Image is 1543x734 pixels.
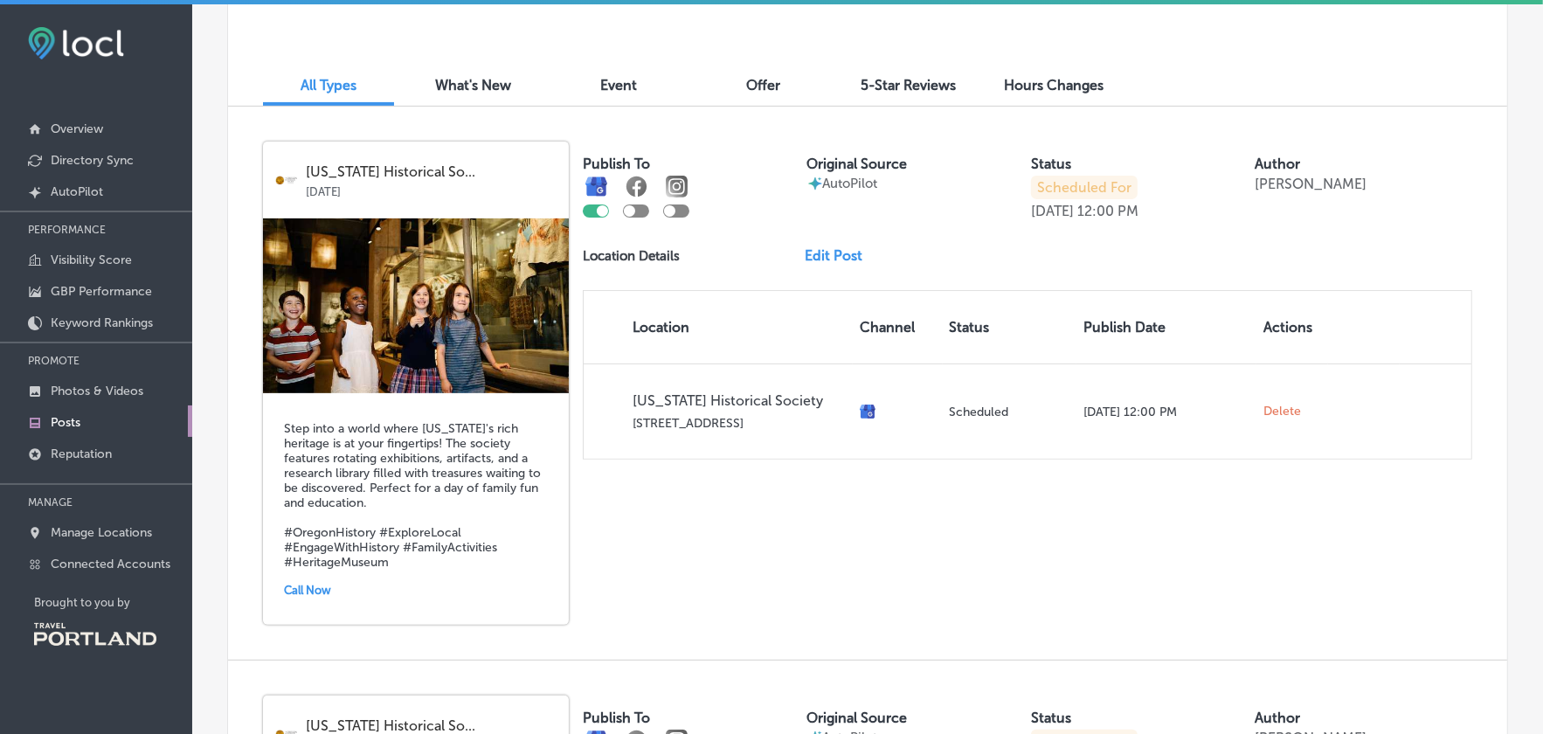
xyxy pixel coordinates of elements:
[51,184,103,199] p: AutoPilot
[51,121,103,136] p: Overview
[950,405,1070,419] p: Scheduled
[1076,291,1256,364] th: Publish Date
[1256,710,1301,726] label: Author
[1256,176,1367,192] p: [PERSON_NAME]
[34,596,192,609] p: Brought to you by
[301,77,356,93] span: All Types
[51,315,153,330] p: Keyword Rankings
[807,156,908,172] label: Original Source
[943,291,1077,364] th: Status
[1004,77,1104,93] span: Hours Changes
[600,77,637,93] span: Event
[1083,405,1249,419] p: [DATE] 12:00 PM
[583,710,650,726] label: Publish To
[306,164,557,180] p: [US_STATE] Historical So...
[51,525,152,540] p: Manage Locations
[51,384,143,398] p: Photos & Videos
[51,284,152,299] p: GBP Performance
[1077,203,1138,219] p: 12:00 PM
[853,291,943,364] th: Channel
[1031,203,1074,219] p: [DATE]
[584,291,853,364] th: Location
[275,170,297,191] img: logo
[1256,291,1328,364] th: Actions
[1256,156,1301,172] label: Author
[583,248,680,264] p: Location Details
[306,180,557,198] p: [DATE]
[861,77,957,93] span: 5-Star Reviews
[1263,404,1301,419] span: Delete
[51,557,170,571] p: Connected Accounts
[34,623,156,646] img: Travel Portland
[806,247,877,264] a: Edit Post
[633,416,846,431] p: [STREET_ADDRESS]
[1031,176,1138,199] p: Scheduled For
[1031,710,1071,726] label: Status
[436,77,512,93] span: What's New
[51,447,112,461] p: Reputation
[306,718,557,734] p: [US_STATE] Historical So...
[1031,156,1071,172] label: Status
[823,176,878,191] p: AutoPilot
[284,421,548,570] h5: Step into a world where [US_STATE]'s rich heritage is at your fingertips! The society features ro...
[51,253,132,267] p: Visibility Score
[807,176,823,191] img: autopilot-icon
[747,77,781,93] span: Offer
[51,153,134,168] p: Directory Sync
[583,156,650,172] label: Publish To
[633,392,846,409] p: [US_STATE] Historical Society
[51,415,80,430] p: Posts
[807,710,908,726] label: Original Source
[263,218,569,393] img: 1602829657image_ed912950-e5b4-45af-9cad-b9b4a826d227.jpg
[28,27,124,59] img: fda3e92497d09a02dc62c9cd864e3231.png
